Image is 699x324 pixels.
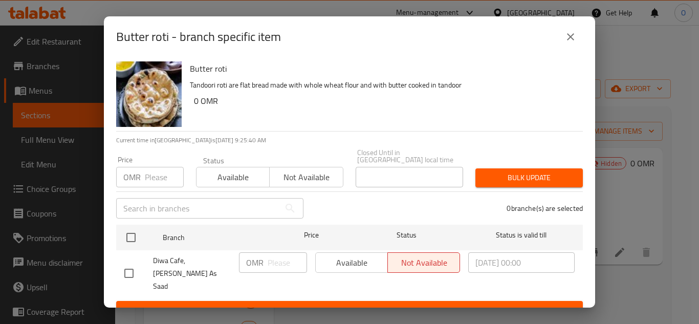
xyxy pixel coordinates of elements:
[274,170,339,185] span: Not available
[507,203,583,213] p: 0 branche(s) are selected
[246,256,264,269] p: OMR
[196,167,270,187] button: Available
[468,229,575,242] span: Status is valid till
[558,25,583,49] button: close
[484,171,575,184] span: Bulk update
[124,304,575,317] span: Save
[163,231,269,244] span: Branch
[354,229,460,242] span: Status
[190,79,575,92] p: Tandoori roti are flat bread made with whole wheat flour and with butter cooked in tandoor
[116,198,280,219] input: Search in branches
[153,254,231,293] span: Diwa Cafe, [PERSON_NAME] As Saad
[269,167,343,187] button: Not available
[194,94,575,108] h6: 0 OMR
[268,252,307,273] input: Please enter price
[277,229,345,242] span: Price
[116,29,281,45] h2: Butter roti - branch specific item
[190,61,575,76] h6: Butter roti
[116,61,182,127] img: Butter roti
[475,168,583,187] button: Bulk update
[116,301,583,320] button: Save
[145,167,184,187] input: Please enter price
[201,170,266,185] span: Available
[123,171,141,183] p: OMR
[116,136,583,145] p: Current time in [GEOGRAPHIC_DATA] is [DATE] 9:25:40 AM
